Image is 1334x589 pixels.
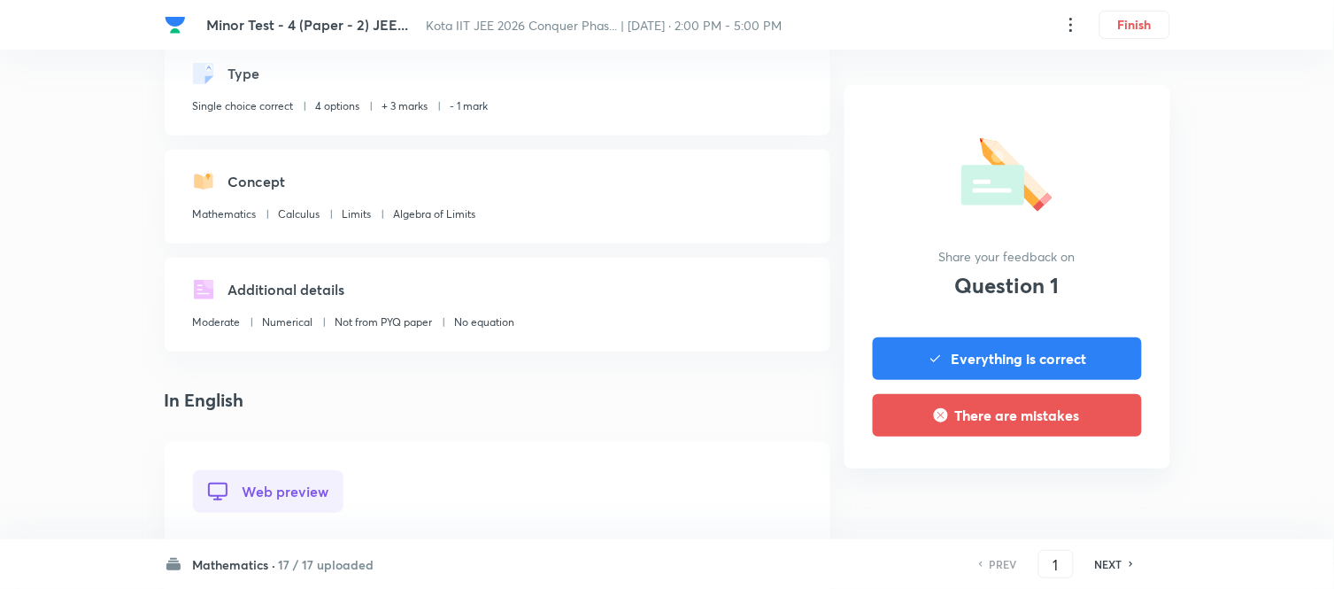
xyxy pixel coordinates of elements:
[193,98,294,114] p: Single choice correct
[382,98,428,114] p: + 3 marks
[193,279,214,300] img: questionDetails.svg
[1095,556,1122,572] h6: NEXT
[873,337,1142,380] button: Everything is correct
[228,171,286,192] h5: Concept
[427,17,783,34] span: Kota IIT JEE 2026 Conquer Phas... | [DATE] · 2:00 PM - 5:00 PM
[939,247,1076,266] p: Share your feedback on
[279,206,320,222] p: Calculus
[394,206,476,222] p: Algebra of Limits
[961,131,1053,212] img: questionFeedback.svg
[873,394,1142,437] button: There are mistakes
[193,555,276,574] h6: Mathematics ·
[193,63,214,84] img: questionType.svg
[207,15,409,34] span: Minor Test - 4 (Paper - 2) JEE...
[316,98,360,114] p: 4 options
[955,273,1060,298] h3: Question 1
[263,314,313,330] p: Numerical
[279,555,374,574] h6: 17 / 17 uploaded
[193,314,241,330] p: Moderate
[990,556,1017,572] h6: PREV
[193,171,214,192] img: questionConcept.svg
[1099,11,1170,39] button: Finish
[228,63,260,84] h5: Type
[165,14,186,35] img: Company Logo
[165,14,193,35] a: Company Logo
[343,206,372,222] p: Limits
[193,206,257,222] p: Mathematics
[165,387,830,414] h4: In English
[455,314,515,330] p: No equation
[335,314,433,330] p: Not from PYQ paper
[243,484,329,500] span: Web preview
[228,279,345,300] h5: Additional details
[451,98,489,114] p: - 1 mark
